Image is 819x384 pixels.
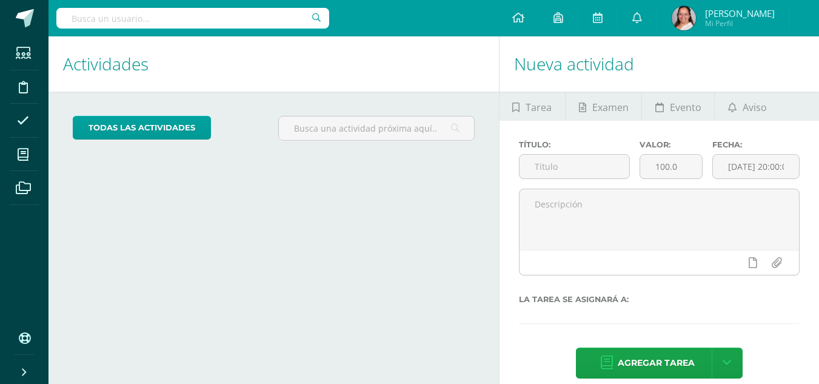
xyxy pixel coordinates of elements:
[715,92,780,121] a: Aviso
[705,18,775,29] span: Mi Perfil
[592,93,629,122] span: Examen
[500,92,565,121] a: Tarea
[279,116,473,140] input: Busca una actividad próxima aquí...
[713,155,799,178] input: Fecha de entrega
[705,7,775,19] span: [PERSON_NAME]
[566,92,641,121] a: Examen
[670,93,701,122] span: Evento
[56,8,329,29] input: Busca un usuario...
[618,348,695,378] span: Agregar tarea
[514,36,804,92] h1: Nueva actividad
[642,92,714,121] a: Evento
[640,155,702,178] input: Puntos máximos
[672,6,696,30] img: dc5ff4e07cc4005fde0d66d8b3792a65.png
[640,140,703,149] label: Valor:
[743,93,767,122] span: Aviso
[520,155,630,178] input: Título
[712,140,800,149] label: Fecha:
[63,36,484,92] h1: Actividades
[519,295,800,304] label: La tarea se asignará a:
[73,116,211,140] a: todas las Actividades
[519,140,630,149] label: Título:
[526,93,552,122] span: Tarea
